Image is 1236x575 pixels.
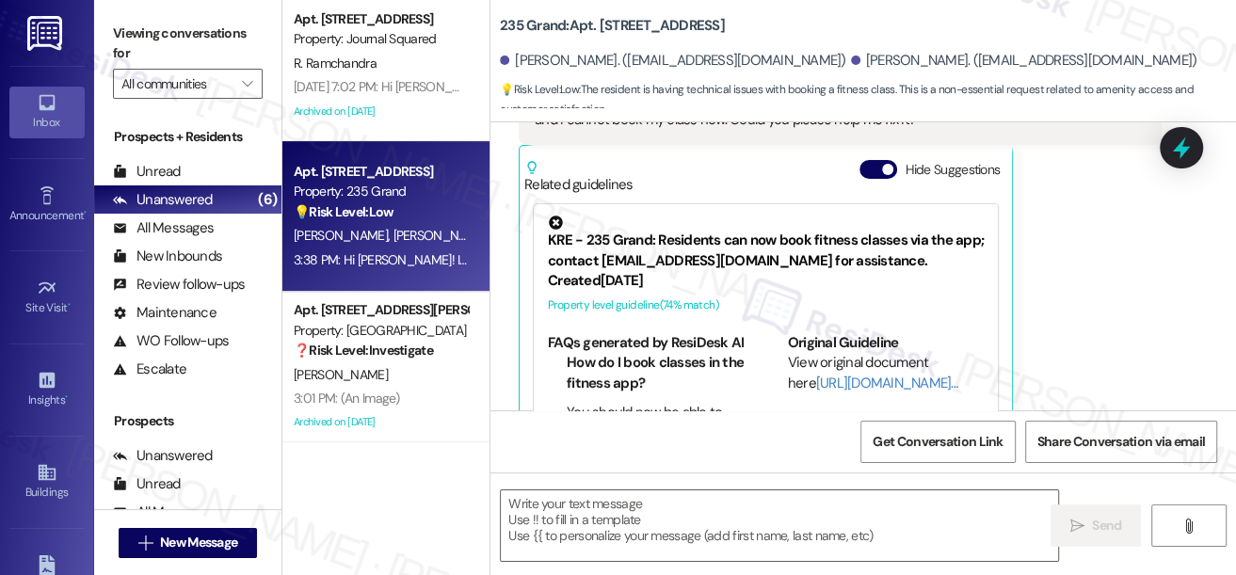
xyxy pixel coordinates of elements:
div: Apt. [STREET_ADDRESS][PERSON_NAME] [294,300,468,320]
div: Review follow-ups [113,275,245,295]
div: Escalate [113,359,186,379]
span: [PERSON_NAME] [294,366,388,383]
span: • [84,206,87,219]
div: Apt. [STREET_ADDRESS] [294,162,468,182]
div: New Inbounds [113,247,222,266]
span: [PERSON_NAME] [393,227,488,244]
div: Prospects + Residents [94,127,281,147]
i:  [1181,519,1196,534]
span: : The resident is having technical issues with booking a fitness class. This is a non-essential r... [500,80,1236,120]
strong: 💡 Risk Level: Low [500,82,579,97]
button: Share Conversation via email [1025,421,1217,463]
div: Property: 235 Grand [294,182,468,201]
span: Share Conversation via email [1037,432,1205,452]
li: You should now be able to book classes directly through the fitness app. If you're still experien... [567,403,744,544]
a: Inbox [9,87,85,137]
a: Insights • [9,364,85,415]
div: Apt. [STREET_ADDRESS] [294,9,468,29]
div: Unread [113,474,181,494]
div: KRE - 235 Grand: Residents can now book fitness classes via the app; contact [EMAIL_ADDRESS][DOMA... [548,216,984,271]
div: All Messages [113,503,214,522]
img: ResiDesk Logo [27,16,66,51]
span: [PERSON_NAME] [294,227,393,244]
div: Property: [GEOGRAPHIC_DATA] [294,321,468,341]
a: [URL][DOMAIN_NAME]… [816,374,958,392]
button: Get Conversation Link [860,421,1015,463]
button: Send [1051,504,1142,547]
label: Hide Suggestions [905,160,1000,180]
span: R. Ramchandra [294,55,377,72]
span: Send [1092,516,1121,535]
div: Unread [113,162,181,182]
div: Prospects [94,411,281,431]
div: Related guidelines [524,160,634,195]
b: FAQs generated by ResiDesk AI [548,333,744,352]
b: Original Guideline [788,333,899,352]
div: All Messages [113,218,214,238]
i:  [1070,519,1084,534]
div: Archived on [DATE] [292,410,470,434]
div: Unanswered [113,446,213,466]
strong: ❓ Risk Level: Investigate [294,342,433,359]
div: Maintenance [113,303,217,323]
label: Viewing conversations for [113,19,263,69]
i:  [138,535,152,551]
input: All communities [121,69,233,99]
div: Unanswered [113,190,213,210]
div: Property level guideline ( 74 % match) [548,295,984,315]
i:  [242,76,252,91]
div: WO Follow-ups [113,331,229,351]
div: [PERSON_NAME]. ([EMAIL_ADDRESS][DOMAIN_NAME]) [500,51,846,71]
a: Site Visit • [9,272,85,323]
div: Property: Journal Squared [294,29,468,49]
a: Buildings [9,456,85,507]
span: New Message [160,533,237,552]
span: • [65,391,68,404]
span: • [68,298,71,311]
div: Created [DATE] [548,271,984,291]
div: View original document here [788,353,984,393]
div: (6) [253,185,281,215]
div: [PERSON_NAME]. ([EMAIL_ADDRESS][DOMAIN_NAME]) [851,51,1197,71]
strong: 💡 Risk Level: Low [294,203,393,220]
span: Get Conversation Link [873,432,1003,452]
div: 3:01 PM: (An Image) [294,390,400,407]
div: Archived on [DATE] [292,100,470,123]
li: How do I book classes in the fitness app? [567,353,744,393]
button: New Message [119,528,258,558]
b: 235 Grand: Apt. [STREET_ADDRESS] [500,16,725,36]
